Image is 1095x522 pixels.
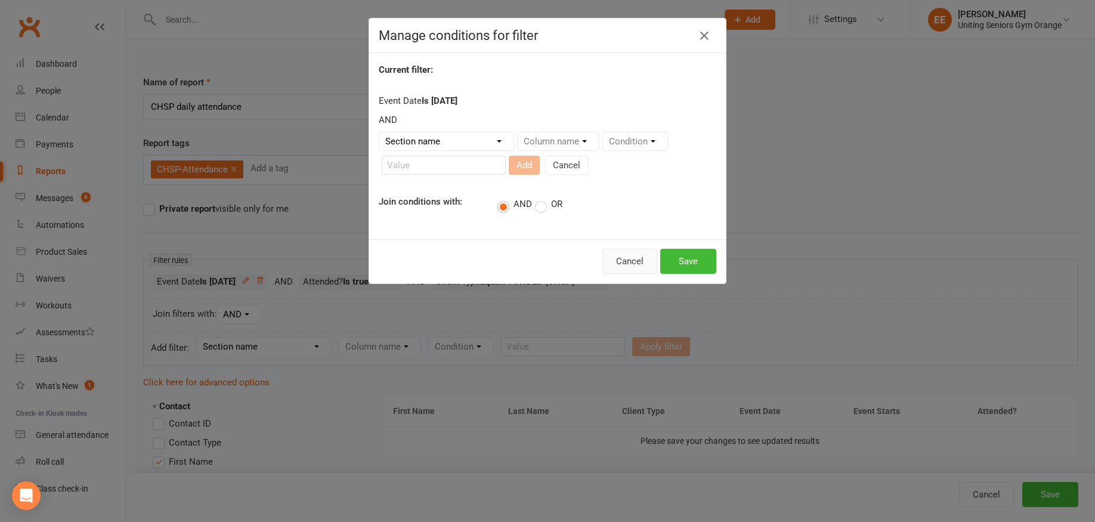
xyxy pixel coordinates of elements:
label: AND [497,199,532,211]
input: Value [382,156,506,175]
button: Save [660,249,716,274]
strong: Current filter: [379,64,433,75]
strong: Is [DATE] [422,95,457,106]
div: AND [379,113,716,127]
button: Cancel [602,249,657,274]
h4: Manage conditions for filter [379,28,716,43]
label: Join conditions with: [370,196,488,208]
div: Event Date [379,94,716,180]
button: Cancel [545,156,588,175]
div: Open Intercom Messenger [12,481,41,510]
label: OR [535,199,562,211]
button: Close [695,26,714,45]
